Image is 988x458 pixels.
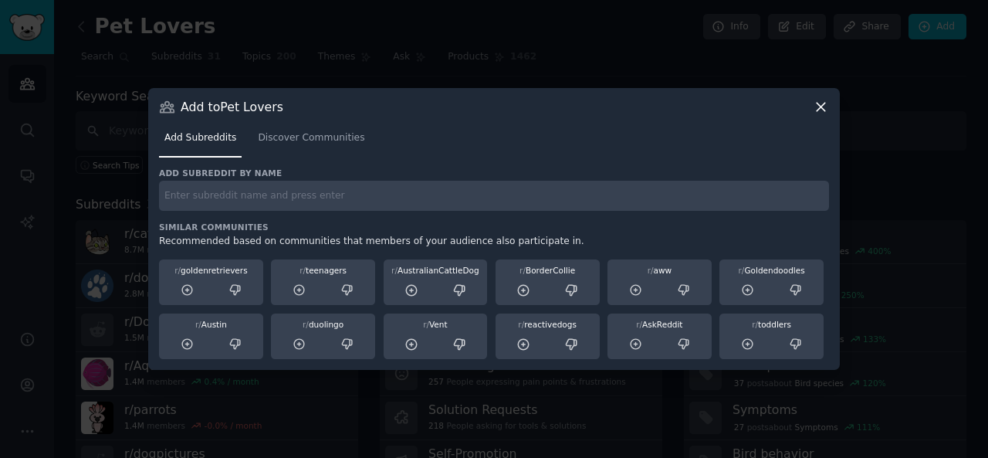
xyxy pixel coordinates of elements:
h3: Similar Communities [159,222,829,232]
span: Add Subreddits [164,131,236,145]
a: Discover Communities [252,126,370,158]
span: r/ [391,266,398,275]
span: r/ [648,266,654,275]
div: duolingo [276,319,370,330]
div: goldenretrievers [164,265,258,276]
h3: Add to Pet Lovers [181,99,283,115]
span: r/ [195,320,201,329]
span: r/ [174,266,181,275]
span: r/ [752,320,758,329]
input: Enter subreddit name and press enter [159,181,829,211]
div: toddlers [725,319,818,330]
div: Vent [389,319,482,330]
div: BorderCollie [501,265,594,276]
h3: Add subreddit by name [159,168,829,178]
div: Austin [164,319,258,330]
div: teenagers [276,265,370,276]
span: r/ [518,320,524,329]
span: r/ [636,320,642,329]
div: AskReddit [613,319,706,330]
span: r/ [299,266,306,275]
span: r/ [423,320,429,329]
span: r/ [303,320,309,329]
span: r/ [739,266,745,275]
span: Discover Communities [258,131,364,145]
div: Recommended based on communities that members of your audience also participate in. [159,235,829,249]
a: Add Subreddits [159,126,242,158]
div: Goldendoodles [725,265,818,276]
span: r/ [519,266,526,275]
div: reactivedogs [501,319,594,330]
div: aww [613,265,706,276]
div: AustralianCattleDog [389,265,482,276]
